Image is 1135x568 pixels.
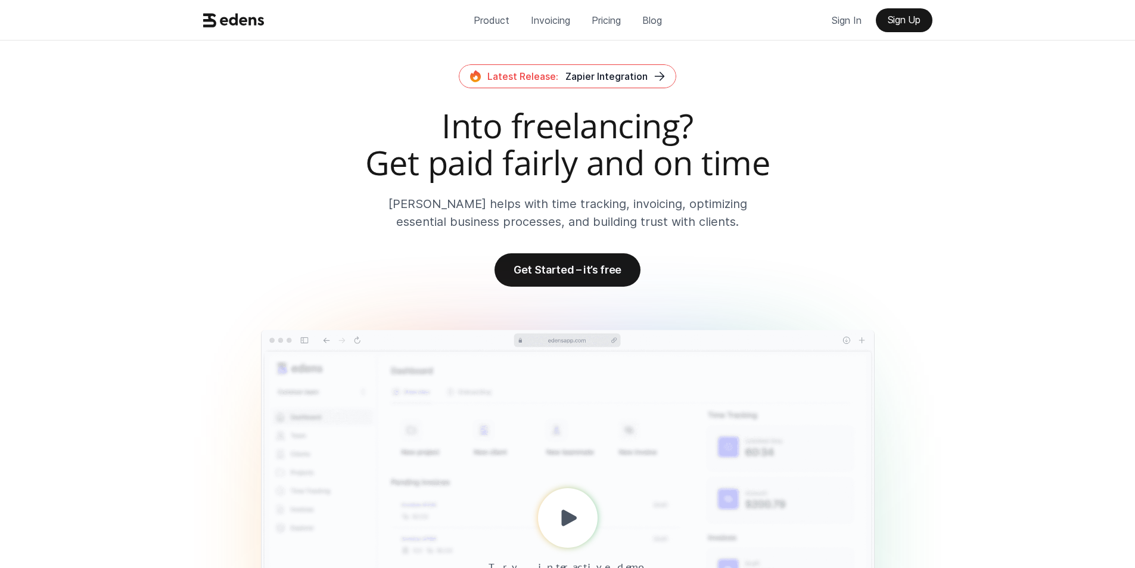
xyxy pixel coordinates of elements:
a: Pricing [582,8,630,32]
a: Get Started – it’s free [495,253,640,287]
p: [PERSON_NAME] helps with time tracking, invoicing, optimizing essential business processes, and b... [365,195,770,231]
p: Blog [642,11,662,29]
a: Product [464,8,519,32]
p: Get Started – it’s free [514,263,621,276]
span: Zapier Integration [565,70,648,82]
p: Sign In [832,11,862,29]
a: Sign In [822,8,871,32]
a: Blog [633,8,671,32]
a: Sign Up [876,8,932,32]
p: Pricing [592,11,621,29]
a: Latest Release:Zapier Integration [459,64,676,88]
h2: Into freelancing? Get paid fairly and on time [198,107,937,181]
p: Sign Up [888,14,921,26]
a: Invoicing [521,8,580,32]
p: Product [474,11,509,29]
p: Invoicing [531,11,570,29]
span: Latest Release: [487,70,558,82]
